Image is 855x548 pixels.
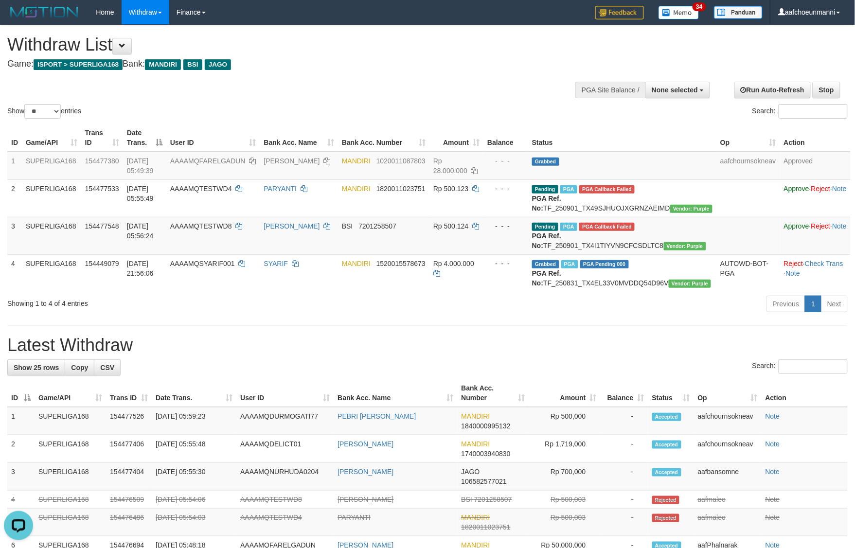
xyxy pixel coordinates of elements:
div: - - - [487,259,524,268]
button: Open LiveChat chat widget [4,4,33,33]
b: PGA Ref. No: [532,194,561,212]
span: JAGO [205,59,231,70]
div: Showing 1 to 4 of 4 entries [7,295,349,308]
span: Copy 7201258507 to clipboard [474,495,512,503]
td: AUTOWD-BOT-PGA [716,254,780,292]
span: Accepted [652,468,681,477]
a: Reject [811,185,831,193]
a: Stop [813,82,840,98]
th: Bank Acc. Number: activate to sort column ascending [338,124,429,152]
span: 154477533 [85,185,119,193]
a: Show 25 rows [7,359,65,376]
select: Showentries [24,104,61,119]
span: Copy 1820011023751 to clipboard [462,523,511,531]
a: Note [832,222,847,230]
th: Game/API: activate to sort column ascending [35,379,106,407]
div: - - - [487,156,524,166]
span: Copy 1020011087803 to clipboard [376,157,426,165]
img: Feedback.jpg [595,6,644,19]
td: [DATE] 05:54:06 [152,491,236,509]
span: AAAAMQSYARIF001 [170,260,235,267]
td: aafchournsokneav [694,407,762,435]
span: Grabbed [532,260,559,268]
img: Button%20Memo.svg [659,6,699,19]
span: [DATE] 21:56:06 [127,260,154,277]
a: Check Trans [805,260,843,267]
label: Search: [752,359,848,374]
th: Amount: activate to sort column ascending [529,379,601,407]
span: Copy 1820011023751 to clipboard [376,185,426,193]
td: 1 [7,152,22,180]
td: [DATE] 05:55:48 [152,435,236,463]
td: 4 [7,254,22,292]
td: · · [780,217,851,254]
span: Copy [71,364,88,371]
a: [PERSON_NAME] [338,468,393,476]
td: [DATE] 05:54:03 [152,509,236,536]
th: Amount: activate to sort column ascending [429,124,483,152]
td: - [601,491,648,509]
span: Copy 1740003940830 to clipboard [462,450,511,458]
td: Rp 500,000 [529,407,601,435]
th: Balance: activate to sort column ascending [601,379,648,407]
span: BSI [342,222,353,230]
th: Action [762,379,848,407]
span: PGA Error [579,223,635,231]
a: Previous [766,296,805,312]
span: Pending [532,185,558,194]
td: aafchournsokneav [716,152,780,180]
a: PARYANTI [338,513,371,521]
td: [DATE] 05:59:23 [152,407,236,435]
td: AAAAMQDURMOGATI77 [236,407,334,435]
span: Accepted [652,441,681,449]
td: - [601,407,648,435]
span: CSV [100,364,114,371]
a: [PERSON_NAME] [264,157,320,165]
td: aafmaleo [694,509,762,536]
input: Search: [779,359,848,374]
th: Op: activate to sort column ascending [694,379,762,407]
span: MANDIRI [462,412,490,420]
span: Rp 4.000.000 [433,260,474,267]
td: SUPERLIGA168 [22,179,81,217]
a: Note [766,412,780,420]
td: SUPERLIGA168 [35,509,106,536]
td: TF_250901_TX49SJHUOJXGRNZAEIMD [528,179,716,217]
a: PARYANTI [264,185,297,193]
b: PGA Ref. No: [532,269,561,287]
img: MOTION_logo.png [7,5,81,19]
span: Vendor URL: https://trx4.1velocity.biz [670,205,712,213]
a: Note [786,269,801,277]
td: AAAAMQTESTWD4 [236,509,334,536]
span: Show 25 rows [14,364,59,371]
th: ID: activate to sort column descending [7,379,35,407]
span: 154477548 [85,222,119,230]
td: AAAAMQNURHUDA0204 [236,463,334,491]
span: None selected [652,86,698,94]
span: Rejected [652,496,679,504]
h4: Game: Bank: [7,59,560,69]
th: User ID: activate to sort column ascending [166,124,260,152]
td: SUPERLIGA168 [35,463,106,491]
span: PGA Pending [580,260,629,268]
a: Note [766,513,780,521]
span: Rp 500.123 [433,185,468,193]
span: AAAAMQTESTWD8 [170,222,232,230]
span: AAAAMQTESTWD4 [170,185,232,193]
th: Bank Acc. Name: activate to sort column ascending [260,124,338,152]
img: panduan.png [714,6,763,19]
th: Op: activate to sort column ascending [716,124,780,152]
div: PGA Site Balance / [575,82,645,98]
a: Reject [811,222,831,230]
td: Rp 1,719,000 [529,435,601,463]
td: 4 [7,491,35,509]
th: Game/API: activate to sort column ascending [22,124,81,152]
span: MANDIRI [342,260,371,267]
span: ISPORT > SUPERLIGA168 [34,59,123,70]
td: AAAAMQTESTWD8 [236,491,334,509]
td: Rp 700,000 [529,463,601,491]
td: TF_250901_TX4I1TIYVN9CFCSDLTC8 [528,217,716,254]
h1: Latest Withdraw [7,336,848,355]
a: SYARIF [264,260,288,267]
td: AAAAMQDELICT01 [236,435,334,463]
